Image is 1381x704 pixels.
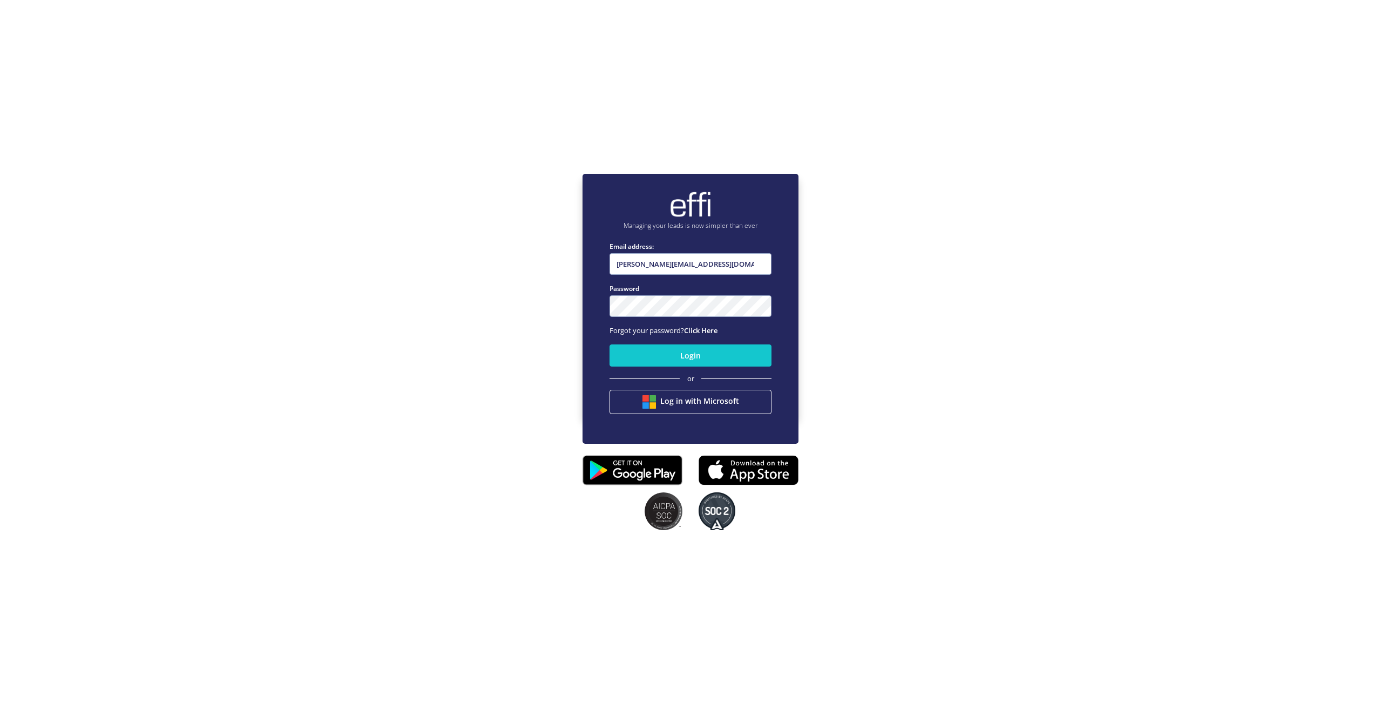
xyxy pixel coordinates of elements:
[583,448,682,492] img: playstore.0fabf2e.png
[610,241,771,252] label: Email address:
[610,221,771,231] p: Managing your leads is now simpler than ever
[610,283,771,294] label: Password
[669,191,712,218] img: brand-logo.ec75409.png
[687,374,694,384] span: or
[699,452,798,489] img: appstore.8725fd3.png
[610,344,771,367] button: Login
[684,326,717,335] a: Click Here
[642,395,656,409] img: btn google
[610,326,717,335] span: Forgot your password?
[610,253,771,275] input: Enter email
[699,492,735,530] img: SOC2 badges
[645,492,682,530] img: SOC2 badges
[610,390,771,414] button: Log in with Microsoft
